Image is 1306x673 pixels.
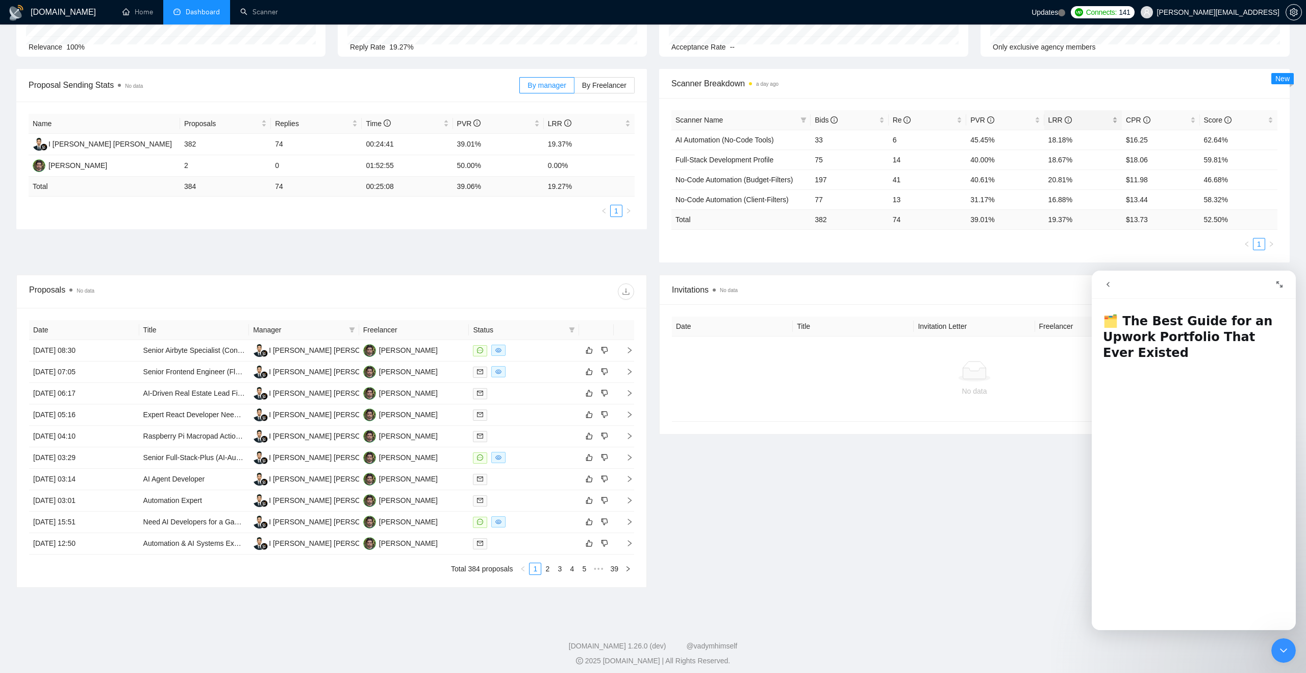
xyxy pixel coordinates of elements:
[1271,638,1296,663] iframe: Intercom live chat
[889,170,966,189] td: 41
[453,177,544,197] td: 39.06 %
[379,409,438,420] div: [PERSON_NAME]
[586,475,593,483] span: like
[184,118,259,129] span: Proposals
[363,539,438,547] a: TF[PERSON_NAME]
[607,563,622,575] li: 39
[598,430,611,442] button: dislike
[29,283,332,300] div: Proposals
[261,521,268,528] img: gigradar-bm.png
[815,116,838,124] span: Bids
[253,473,266,486] img: IG
[253,410,392,418] a: IGI [PERSON_NAME] [PERSON_NAME]
[180,114,271,134] th: Proposals
[249,320,359,340] th: Manager
[477,497,483,503] span: mail
[1200,130,1278,150] td: 62.64%
[1044,209,1122,229] td: 19.37 %
[586,346,593,354] span: like
[1126,116,1150,124] span: CPR
[579,563,590,574] a: 5
[720,287,738,293] span: No data
[8,5,24,21] img: logo
[269,473,392,485] div: I [PERSON_NAME] [PERSON_NAME]
[477,347,483,353] span: message
[793,317,914,336] th: Title
[253,324,345,335] span: Manager
[530,563,541,574] a: 1
[363,366,376,378] img: TF
[261,350,268,357] img: gigradar-bm.png
[1268,241,1274,247] span: right
[1044,170,1122,189] td: 20.81%
[363,346,438,354] a: TF[PERSON_NAME]
[831,116,838,124] span: info-circle
[598,516,611,528] button: dislike
[1241,238,1253,250] li: Previous Page
[675,196,789,204] a: No-Code Automation (Client-Filters)
[607,563,621,574] a: 39
[477,540,483,546] span: mail
[601,208,607,214] span: left
[33,161,107,169] a: TF[PERSON_NAME]
[363,387,376,400] img: TF
[362,177,453,197] td: 00:25:08
[253,431,392,440] a: IGI [PERSON_NAME] [PERSON_NAME]
[914,317,1035,336] th: Invitation Letter
[625,208,632,214] span: right
[590,563,607,575] span: •••
[271,177,362,197] td: 74
[178,4,197,23] button: Expand window
[1143,9,1150,16] span: user
[269,516,392,527] div: I [PERSON_NAME] [PERSON_NAME]
[363,496,438,504] a: TF[PERSON_NAME]
[583,494,595,507] button: like
[583,473,595,485] button: like
[966,209,1044,229] td: 39.01 %
[253,346,392,354] a: IGI [PERSON_NAME] [PERSON_NAME]
[363,474,438,483] a: TF[PERSON_NAME]
[253,496,392,504] a: IGI [PERSON_NAME] [PERSON_NAME]
[675,116,723,124] span: Scanner Name
[601,475,608,483] span: dislike
[477,412,483,418] span: mail
[622,563,634,575] button: right
[1122,189,1199,209] td: $13.44
[811,130,888,150] td: 33
[253,516,266,528] img: IG
[7,4,26,23] button: go back
[269,538,392,549] div: I [PERSON_NAME] [PERSON_NAME]
[253,387,266,400] img: IG
[622,205,635,217] li: Next Page
[143,475,205,483] a: AI Agent Developer
[601,346,608,354] span: dislike
[261,500,268,507] img: gigradar-bm.png
[1032,8,1058,16] span: Updates
[622,563,634,575] li: Next Page
[363,389,438,397] a: TF[PERSON_NAME]
[601,368,608,376] span: dislike
[253,389,392,397] a: IGI [PERSON_NAME] [PERSON_NAME]
[143,411,351,419] a: Expert React Developer Needed for AI-Powered Incident Platform
[672,317,793,336] th: Date
[261,478,268,486] img: gigradar-bm.png
[269,409,392,420] div: I [PERSON_NAME] [PERSON_NAME]
[347,322,357,338] span: filter
[889,209,966,229] td: 74
[1092,271,1296,630] iframe: Intercom live chat
[541,563,554,575] li: 2
[583,537,595,549] button: like
[363,344,376,357] img: TF
[610,205,622,217] li: 1
[253,537,266,550] img: IG
[583,387,595,399] button: like
[173,8,181,15] span: dashboard
[253,430,266,443] img: IG
[261,414,268,421] img: gigradar-bm.png
[1122,170,1199,189] td: $11.98
[379,495,438,506] div: [PERSON_NAME]
[261,436,268,443] img: gigradar-bm.png
[889,189,966,209] td: 13
[271,114,362,134] th: Replies
[384,119,391,127] span: info-circle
